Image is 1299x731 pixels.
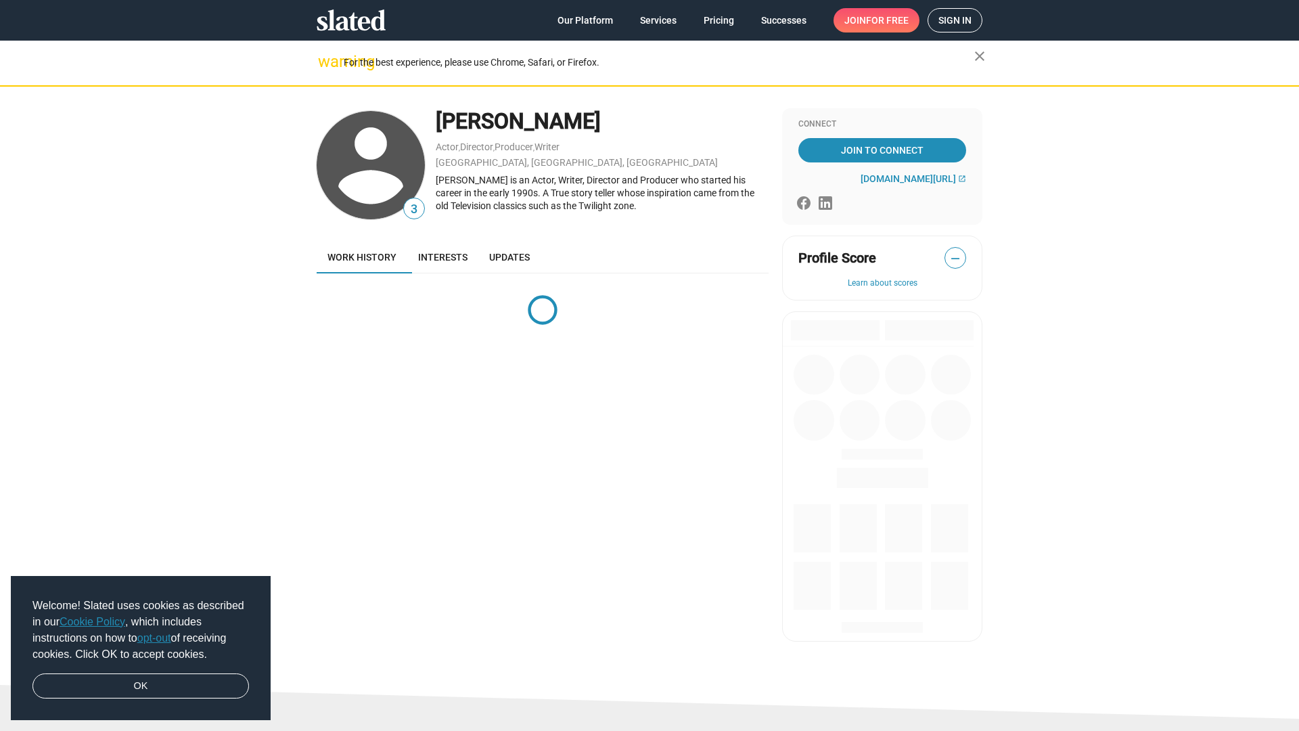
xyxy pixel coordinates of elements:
span: 3 [404,200,424,219]
span: Work history [327,252,396,263]
span: Join [844,8,909,32]
a: Sign in [928,8,982,32]
mat-icon: warning [318,53,334,70]
a: Joinfor free [834,8,919,32]
a: Cookie Policy [60,616,125,627]
mat-icon: close [972,48,988,64]
a: [DOMAIN_NAME][URL] [861,173,966,184]
div: [PERSON_NAME] is an Actor, Writer, Director and Producer who started his career in the early 1990... [436,174,769,212]
div: Connect [798,119,966,130]
a: Successes [750,8,817,32]
a: Interests [407,241,478,273]
span: Welcome! Slated uses cookies as described in our , which includes instructions on how to of recei... [32,598,249,663]
a: Pricing [693,8,745,32]
span: Successes [761,8,806,32]
span: , [533,144,534,152]
span: Interests [418,252,468,263]
span: Profile Score [798,249,876,267]
button: Learn about scores [798,278,966,289]
a: opt-out [137,632,171,644]
span: , [493,144,495,152]
a: Updates [478,241,541,273]
a: Producer [495,141,533,152]
div: cookieconsent [11,576,271,721]
a: Director [460,141,493,152]
a: Join To Connect [798,138,966,162]
span: Sign in [938,9,972,32]
span: for free [866,8,909,32]
span: Pricing [704,8,734,32]
span: Our Platform [557,8,613,32]
span: — [945,250,965,267]
a: dismiss cookie message [32,673,249,699]
span: Join To Connect [801,138,963,162]
a: Writer [534,141,560,152]
div: [PERSON_NAME] [436,107,769,136]
span: [DOMAIN_NAME][URL] [861,173,956,184]
mat-icon: open_in_new [958,175,966,183]
div: For the best experience, please use Chrome, Safari, or Firefox. [344,53,974,72]
a: Our Platform [547,8,624,32]
a: Actor [436,141,459,152]
a: Work history [317,241,407,273]
a: Services [629,8,687,32]
span: Services [640,8,677,32]
span: , [459,144,460,152]
a: [GEOGRAPHIC_DATA], [GEOGRAPHIC_DATA], [GEOGRAPHIC_DATA] [436,157,718,168]
span: Updates [489,252,530,263]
